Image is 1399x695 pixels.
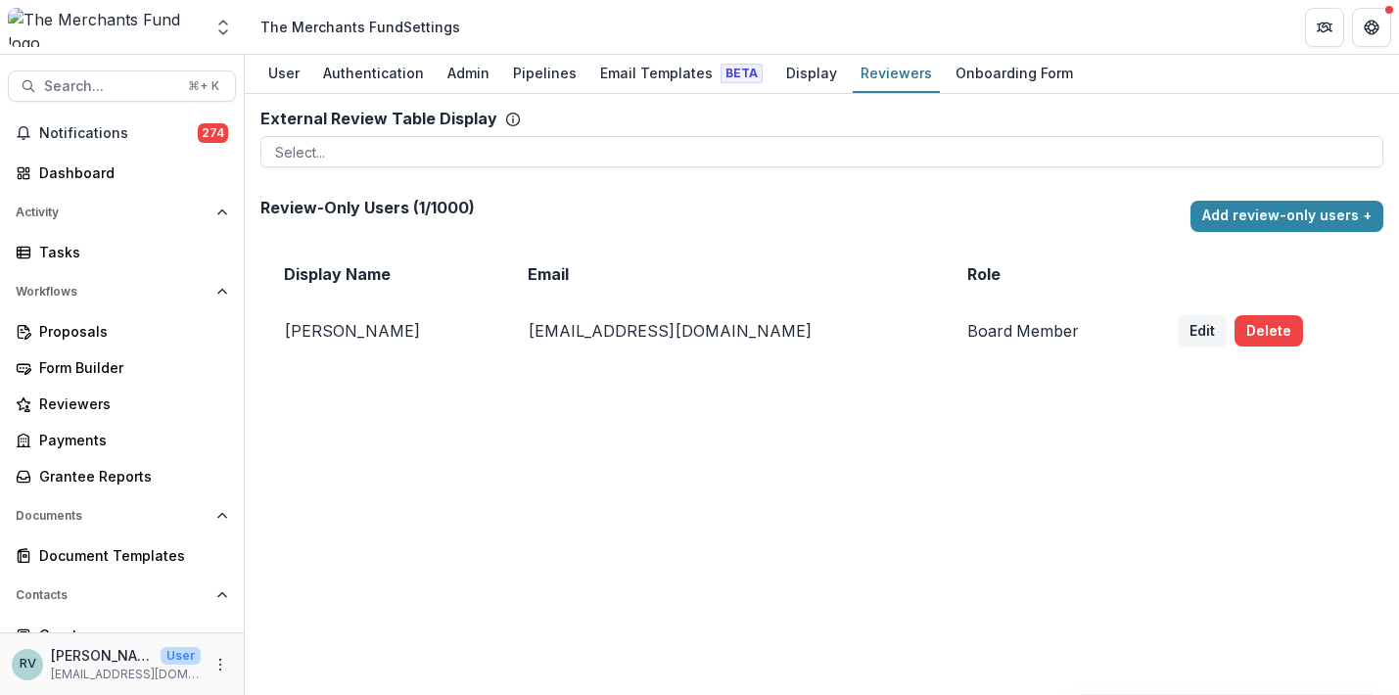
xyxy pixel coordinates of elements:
[8,197,236,228] button: Open Activity
[184,75,223,97] div: ⌘ + K
[39,545,220,566] div: Document Templates
[8,388,236,420] a: Reviewers
[948,59,1081,87] div: Onboarding Form
[8,460,236,492] a: Grantee Reports
[504,249,944,300] td: Email
[1190,201,1383,232] button: Add review-only users +
[51,666,201,683] p: [EMAIL_ADDRESS][DOMAIN_NAME]
[592,59,770,87] div: Email Templates
[198,123,228,143] span: 274
[8,236,236,268] a: Tasks
[16,588,209,602] span: Contacts
[8,315,236,347] a: Proposals
[528,321,920,341] p: [EMAIL_ADDRESS][DOMAIN_NAME]
[8,500,236,532] button: Open Documents
[20,658,36,671] div: Rachael Viscidy
[967,321,1131,341] p: Board Member
[260,59,307,87] div: User
[853,55,940,93] a: Reviewers
[8,579,236,611] button: Open Contacts
[8,619,236,651] a: Grantees
[253,13,468,41] nav: breadcrumb
[16,206,209,219] span: Activity
[944,249,1154,300] td: Role
[1235,315,1303,347] button: Delete
[315,59,432,87] div: Authentication
[8,8,202,47] img: The Merchants Fund logo
[39,357,220,378] div: Form Builder
[8,157,236,189] a: Dashboard
[8,70,236,102] button: Search...
[721,64,763,83] span: Beta
[161,647,201,665] p: User
[284,321,481,341] p: [PERSON_NAME]
[1352,8,1391,47] button: Get Help
[51,645,153,666] p: [PERSON_NAME]
[778,59,845,87] div: Display
[260,55,307,93] a: User
[8,276,236,307] button: Open Workflows
[44,78,176,95] span: Search...
[8,351,236,384] a: Form Builder
[39,162,220,183] div: Dashboard
[778,55,845,93] a: Display
[39,125,198,142] span: Notifications
[260,17,460,37] div: The Merchants Fund Settings
[1178,315,1227,347] button: Edit
[440,59,497,87] div: Admin
[505,55,584,93] a: Pipelines
[39,625,220,645] div: Grantees
[16,509,209,523] span: Documents
[260,199,1183,217] h2: Review-Only Users ( 1 / 1000 )
[16,285,209,299] span: Workflows
[8,117,236,149] button: Notifications274
[39,394,220,414] div: Reviewers
[210,8,237,47] button: Open entity switcher
[39,321,220,342] div: Proposals
[260,249,504,300] td: Display Name
[39,466,220,486] div: Grantee Reports
[1305,8,1344,47] button: Partners
[39,242,220,262] div: Tasks
[592,55,770,93] a: Email Templates Beta
[209,653,232,676] button: More
[315,55,432,93] a: Authentication
[505,59,584,87] div: Pipelines
[948,55,1081,93] a: Onboarding Form
[39,430,220,450] div: Payments
[853,59,940,87] div: Reviewers
[260,110,497,128] h2: External Review Table Display
[8,424,236,456] a: Payments
[8,539,236,572] a: Document Templates
[440,55,497,93] a: Admin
